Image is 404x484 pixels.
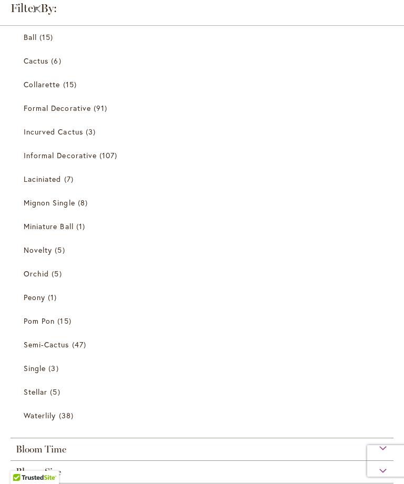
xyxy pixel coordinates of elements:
[24,316,55,326] span: Pom Pon
[64,173,76,184] span: 7
[24,406,383,425] a: Waterlily 38
[59,410,76,421] span: 38
[50,386,63,397] span: 5
[72,339,89,350] span: 47
[99,150,120,161] span: 107
[24,292,45,302] span: Peony
[24,127,83,137] span: Incurved Cactus
[24,387,47,397] span: Stellar
[24,264,383,283] a: Orchid 5
[24,241,383,259] a: Novelty 5
[94,102,110,114] span: 91
[24,174,62,184] span: Laciniated
[39,32,56,43] span: 15
[24,410,56,420] span: Waterlily
[24,170,383,188] a: Laciniated 7
[24,335,383,354] a: Semi-Cactus 47
[24,269,49,279] span: Orchid
[24,383,383,401] a: Stellar 5
[24,339,69,349] span: Semi-Cactus
[24,359,383,377] a: Single 3
[24,150,97,160] span: Informal Decorative
[48,292,59,303] span: 1
[24,245,52,255] span: Novelty
[24,312,383,330] a: Pom Pon 15
[24,198,75,208] span: Mignon Single
[24,363,46,373] span: Single
[24,32,37,42] span: Ball
[57,315,74,326] span: 15
[24,288,383,306] a: Peony 1
[24,217,383,235] a: Miniature Ball 1
[78,197,90,208] span: 8
[16,444,66,455] span: Bloom Time
[24,28,383,46] a: Ball 15
[24,79,60,89] span: Collarette
[24,193,383,212] a: Mignon Single 8
[24,56,48,66] span: Cactus
[8,447,37,476] iframe: Launch Accessibility Center
[16,466,61,478] span: Bloom Size
[52,268,64,279] span: 5
[55,244,67,255] span: 5
[24,122,383,141] a: Incurved Cactus 3
[24,75,383,94] a: Collarette 15
[51,55,64,66] span: 6
[24,52,383,70] a: Cactus 6
[76,221,88,232] span: 1
[24,221,74,231] span: Miniature Ball
[24,146,383,164] a: Informal Decorative 107
[24,99,383,117] a: Formal Decorative 91
[63,79,79,90] span: 15
[86,126,98,137] span: 3
[48,363,61,374] span: 3
[24,103,91,113] span: Formal Decorative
